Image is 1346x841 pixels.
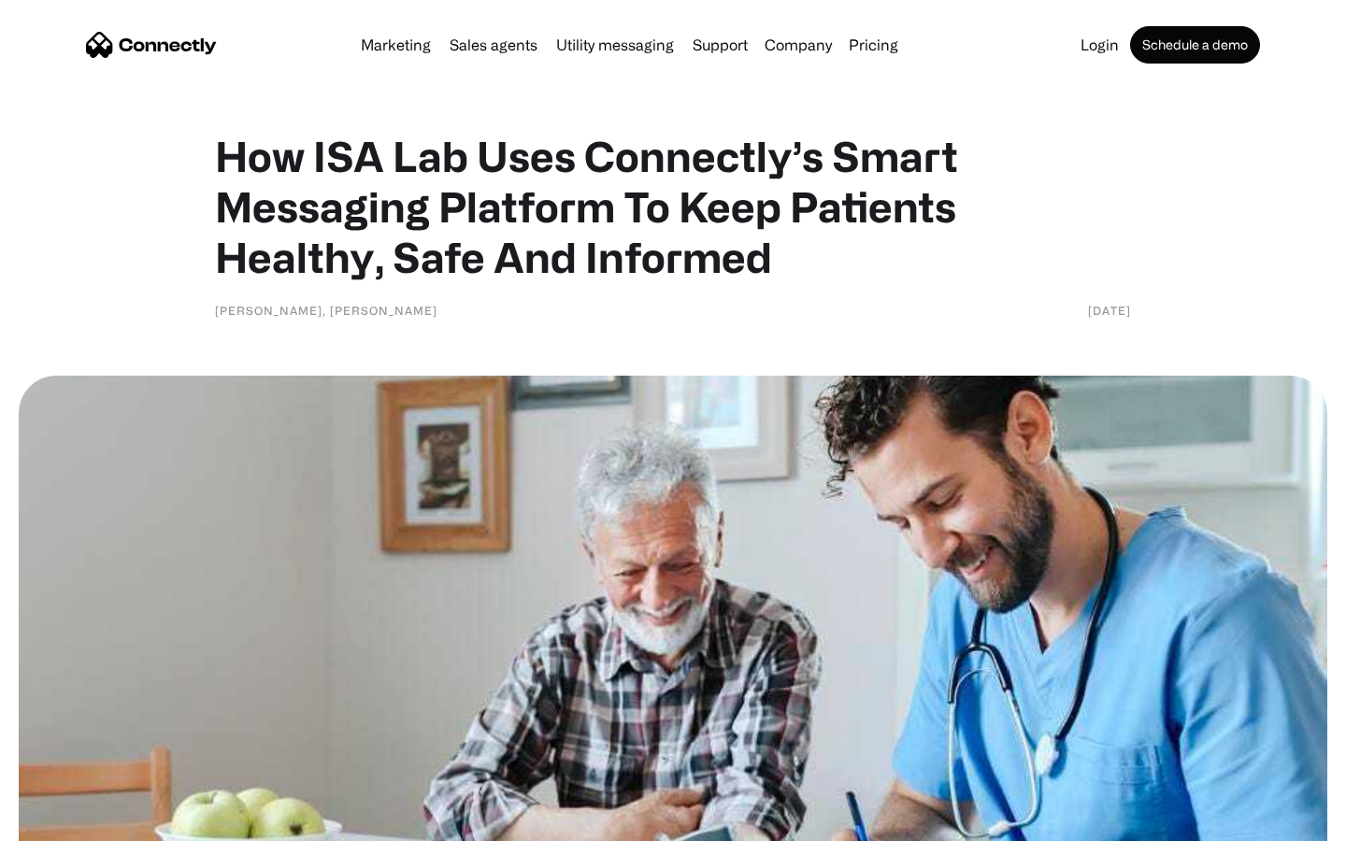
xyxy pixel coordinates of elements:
[841,37,906,52] a: Pricing
[353,37,438,52] a: Marketing
[215,131,1131,282] h1: How ISA Lab Uses Connectly’s Smart Messaging Platform To Keep Patients Healthy, Safe And Informed
[215,301,437,320] div: [PERSON_NAME], [PERSON_NAME]
[1088,301,1131,320] div: [DATE]
[765,32,832,58] div: Company
[549,37,681,52] a: Utility messaging
[37,808,112,834] ul: Language list
[685,37,755,52] a: Support
[1130,26,1260,64] a: Schedule a demo
[442,37,545,52] a: Sales agents
[1073,37,1126,52] a: Login
[86,31,217,59] a: home
[759,32,838,58] div: Company
[19,808,112,834] aside: Language selected: English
